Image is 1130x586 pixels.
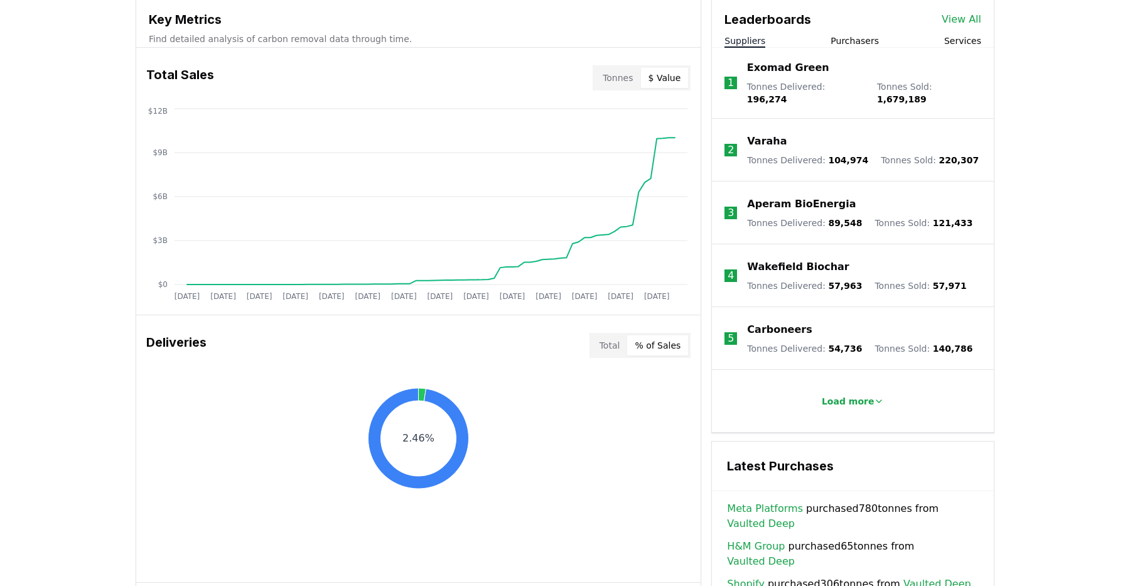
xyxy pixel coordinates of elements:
[247,292,272,301] tspan: [DATE]
[463,292,489,301] tspan: [DATE]
[933,218,973,228] span: 121,433
[158,280,168,289] tspan: $0
[644,292,670,301] tspan: [DATE]
[727,539,785,554] a: H&M Group
[627,335,688,355] button: % of Sales
[595,68,640,88] button: Tonnes
[828,218,862,228] span: 89,548
[747,94,787,104] span: 196,274
[153,192,168,201] tspan: $6B
[727,554,795,569] a: Vaulted Deep
[149,10,688,29] h3: Key Metrics
[877,80,981,106] p: Tonnes Sold :
[944,35,981,47] button: Services
[355,292,380,301] tspan: [DATE]
[942,12,981,27] a: View All
[210,292,236,301] tspan: [DATE]
[874,342,972,355] p: Tonnes Sold :
[727,501,803,516] a: Meta Platforms
[747,154,868,166] p: Tonnes Delivered :
[933,281,967,291] span: 57,971
[828,344,862,354] span: 54,736
[728,331,734,346] p: 5
[153,148,168,157] tspan: $9B
[641,68,689,88] button: $ Value
[535,292,561,301] tspan: [DATE]
[728,143,734,158] p: 2
[747,60,829,75] a: Exomad Green
[149,33,688,45] p: Find detailed analysis of carbon removal data through time.
[728,268,734,283] p: 4
[881,154,979,166] p: Tonnes Sold :
[282,292,308,301] tspan: [DATE]
[727,501,979,531] span: purchased 780 tonnes from
[391,292,417,301] tspan: [DATE]
[747,80,864,106] p: Tonnes Delivered :
[747,342,862,355] p: Tonnes Delivered :
[939,155,979,165] span: 220,307
[724,35,765,47] button: Suppliers
[146,333,207,358] h3: Deliveries
[828,281,862,291] span: 57,963
[877,94,927,104] span: 1,679,189
[933,344,973,354] span: 140,786
[175,292,200,301] tspan: [DATE]
[727,457,979,475] h3: Latest Purchases
[608,292,633,301] tspan: [DATE]
[402,432,434,444] text: 2.46%
[724,10,811,29] h3: Leaderboards
[747,259,849,274] a: Wakefield Biochar
[728,75,734,90] p: 1
[874,279,966,292] p: Tonnes Sold :
[728,205,734,220] p: 3
[153,236,168,245] tspan: $3B
[812,389,895,414] button: Load more
[747,134,787,149] a: Varaha
[747,279,862,292] p: Tonnes Delivered :
[727,539,979,569] span: purchased 65 tonnes from
[148,107,168,116] tspan: $12B
[319,292,345,301] tspan: [DATE]
[747,217,862,229] p: Tonnes Delivered :
[500,292,525,301] tspan: [DATE]
[572,292,598,301] tspan: [DATE]
[874,217,972,229] p: Tonnes Sold :
[592,335,628,355] button: Total
[428,292,453,301] tspan: [DATE]
[828,155,868,165] span: 104,974
[727,516,795,531] a: Vaulted Deep
[747,197,856,212] a: Aperam BioEnergia
[822,395,874,408] p: Load more
[831,35,879,47] button: Purchasers
[747,322,812,337] a: Carboneers
[146,65,214,90] h3: Total Sales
